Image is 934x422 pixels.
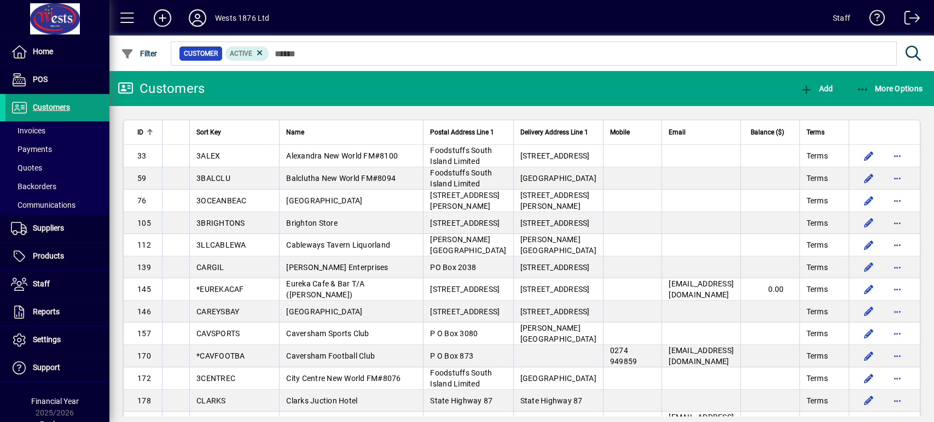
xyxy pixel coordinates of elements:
button: More options [889,236,906,254]
span: 3CENTREC [196,374,235,383]
span: Foodstuffs South Island Limited [430,368,492,388]
span: Customers [33,103,70,112]
a: Products [5,243,109,270]
span: Brighton Store [286,219,338,227]
span: Terms [807,350,828,361]
span: CAVSPORTS [196,329,240,338]
span: [PERSON_NAME] Enterprises [286,263,388,272]
span: [GEOGRAPHIC_DATA] [286,307,362,316]
button: Filter [118,44,160,63]
button: Add [797,79,836,98]
span: Terms [807,373,828,384]
span: [STREET_ADDRESS] [520,307,590,316]
span: CARGIL [196,263,224,272]
a: Reports [5,298,109,326]
span: Terms [807,262,828,273]
span: 3OCEANBEAC [196,196,247,205]
span: [STREET_ADDRESS] [520,263,590,272]
span: Support [33,363,60,372]
span: Products [33,251,64,260]
button: Edit [860,280,878,298]
a: Payments [5,140,109,159]
a: Backorders [5,177,109,196]
button: Edit [860,214,878,232]
span: Staff [33,279,50,288]
span: 59 [137,174,147,183]
span: State Highway 87 [430,396,492,405]
span: [GEOGRAPHIC_DATA] [520,174,596,183]
span: More Options [856,84,923,93]
span: Terms [807,218,828,228]
a: Home [5,38,109,66]
span: Balclutha New World FM#8094 [286,174,396,183]
span: Terms [807,239,828,250]
button: Profile [180,8,215,28]
span: Terms [807,284,828,295]
span: [EMAIL_ADDRESS][DOMAIN_NAME] [669,346,734,366]
span: 3ALEX [196,151,220,160]
td: 0.00 [740,278,799,301]
a: Staff [5,271,109,298]
mat-chip: Activation Status: Active [225,46,269,61]
span: Backorders [11,182,56,191]
a: Support [5,354,109,382]
button: More Options [854,79,926,98]
span: 112 [137,241,151,249]
button: Edit [860,303,878,320]
span: PO Box 2038 [430,263,476,272]
span: [STREET_ADDRESS] [520,151,590,160]
button: Edit [860,259,878,276]
span: Payments [11,145,52,154]
span: Terms [807,328,828,339]
span: [STREET_ADDRESS] [430,219,500,227]
span: 139 [137,263,151,272]
span: Caversham Football Club [286,351,375,360]
a: Suppliers [5,215,109,242]
button: More options [889,169,906,187]
span: [GEOGRAPHIC_DATA] [520,374,596,383]
a: Invoices [5,121,109,140]
span: Cableways Tavern Liquorland [286,241,390,249]
span: Customer [184,48,218,59]
span: Terms [807,306,828,317]
span: [STREET_ADDRESS] [520,219,590,227]
button: More options [889,303,906,320]
span: Delivery Address Line 1 [520,126,588,138]
span: 172 [137,374,151,383]
div: Balance ($) [747,126,794,138]
button: More options [889,192,906,209]
div: Mobile [610,126,655,138]
button: More options [889,259,906,276]
span: P O Box 873 [430,351,473,360]
span: Invoices [11,126,45,135]
button: More options [889,347,906,365]
span: Sort Key [196,126,221,138]
span: Suppliers [33,224,64,232]
span: Financial Year [31,397,79,406]
span: ID [137,126,143,138]
a: Settings [5,326,109,354]
span: Reports [33,307,60,316]
span: Quotes [11,163,42,172]
span: Name [286,126,304,138]
span: [GEOGRAPHIC_DATA] [286,196,362,205]
button: Edit [860,236,878,254]
span: CAREYSBAY [196,307,239,316]
span: CLARKS [196,396,226,405]
span: P O Box 3080 [430,329,478,338]
span: 105 [137,219,151,227]
span: Postal Address Line 1 [430,126,494,138]
span: [PERSON_NAME][GEOGRAPHIC_DATA] [430,235,506,255]
span: City Centre New World FM#8076 [286,374,401,383]
button: More options [889,147,906,165]
span: 3BALCLU [196,174,230,183]
span: Caversham Sports Club [286,329,369,338]
div: Wests 1876 Ltd [215,9,269,27]
button: More options [889,325,906,342]
a: Knowledge Base [861,2,885,38]
span: 76 [137,196,147,205]
span: 0274 949859 [610,346,637,366]
span: 170 [137,351,151,360]
span: [PERSON_NAME][GEOGRAPHIC_DATA] [520,324,596,343]
span: Alexandra New World FM#8100 [286,151,398,160]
